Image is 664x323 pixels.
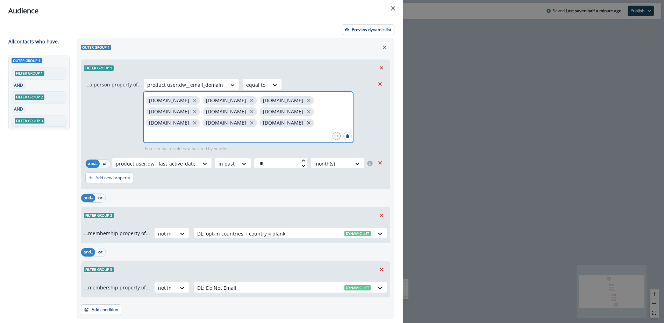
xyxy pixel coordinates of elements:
p: Enter or paste values separated by newline [143,146,230,152]
span: Filter group 2 [15,94,44,100]
div: Audience [8,6,394,16]
button: or [95,248,106,257]
button: close [305,97,312,104]
button: Remove [374,157,386,168]
p: [DOMAIN_NAME] [149,98,189,104]
button: or [95,194,106,202]
p: [DOMAIN_NAME] [206,109,246,115]
span: Outer group 1 [12,58,42,63]
button: Remove [376,210,387,220]
button: Remove [376,264,387,275]
p: [DOMAIN_NAME] [263,109,303,115]
p: ...membership property of... [84,230,150,237]
p: [DOMAIN_NAME] [263,120,303,126]
span: Filter group 1 [84,65,114,71]
button: and.. [81,194,95,202]
p: AND [13,82,24,89]
p: AND [13,106,24,112]
button: close [305,108,312,115]
button: close [191,108,198,115]
button: Search [343,132,352,140]
p: [DOMAIN_NAME] [263,98,303,104]
button: Remove [376,63,387,73]
p: ...a person property of... [85,81,142,88]
button: close [191,97,198,104]
button: Remove [374,79,386,89]
button: Preview dynamic list [342,24,394,35]
button: close [248,97,255,104]
span: Outer group 1 [81,45,111,50]
p: [DOMAIN_NAME] [206,120,246,126]
button: close [248,108,255,115]
button: and.. [86,160,100,168]
button: Add condition [81,304,121,315]
span: Filter group 2 [84,213,114,218]
div: 9 [333,132,341,140]
span: Filter group 3 [15,118,44,124]
button: Remove [379,42,390,52]
p: Preview dynamic list [352,27,391,32]
p: [DOMAIN_NAME] [149,120,189,126]
p: All contact s who have, [8,38,59,45]
span: Filter group 3 [84,267,114,272]
p: Add new property [95,175,130,180]
button: Add new property [85,173,133,183]
p: [DOMAIN_NAME] [206,98,246,104]
p: [DOMAIN_NAME] [149,109,189,115]
button: close [191,119,198,126]
span: Filter group 1 [15,71,44,76]
button: and.. [81,248,95,257]
button: Close [387,3,399,14]
button: or [100,160,110,168]
p: ...membership property of... [84,284,150,291]
button: close [248,119,255,126]
button: close [305,119,312,126]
